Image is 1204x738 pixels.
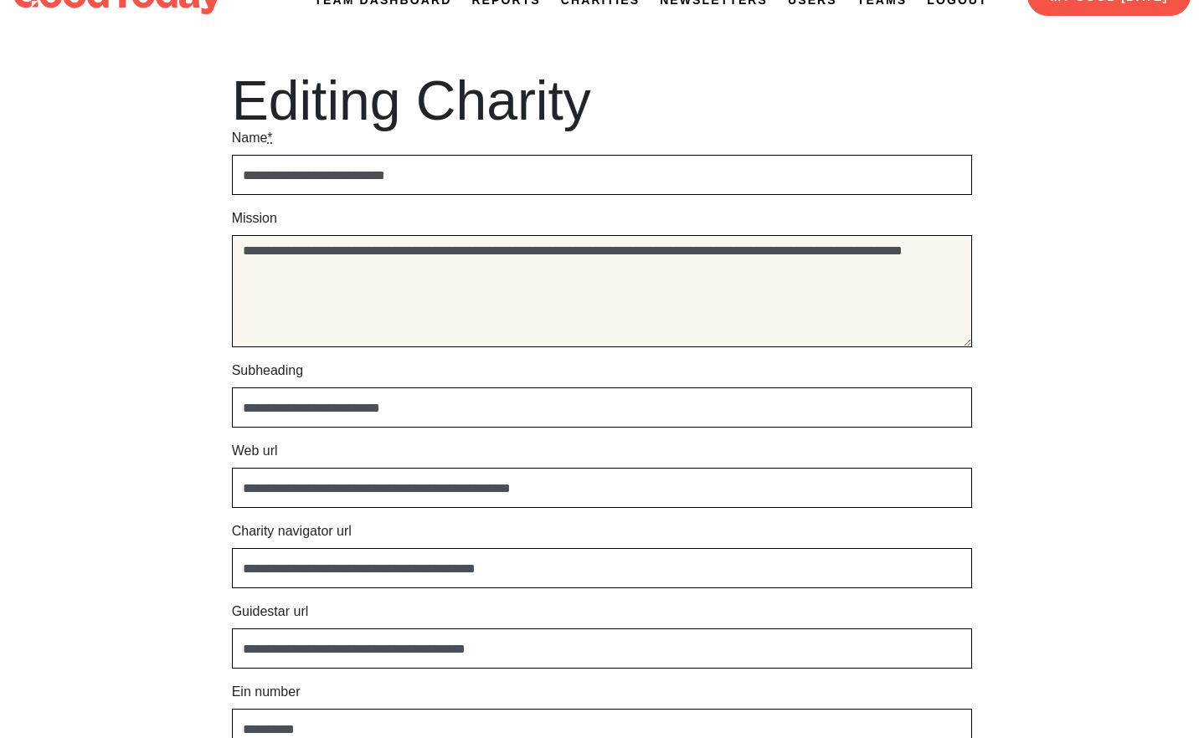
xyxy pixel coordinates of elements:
[232,208,277,228] label: Mission
[232,128,273,148] label: Name
[232,441,278,461] label: Web url
[232,361,303,381] label: Subheading
[232,682,301,702] label: Ein number
[232,521,352,541] label: Charity navigator url
[267,131,272,145] abbr: required
[232,73,973,128] h1: Editing Charity
[232,602,309,622] label: Guidestar url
